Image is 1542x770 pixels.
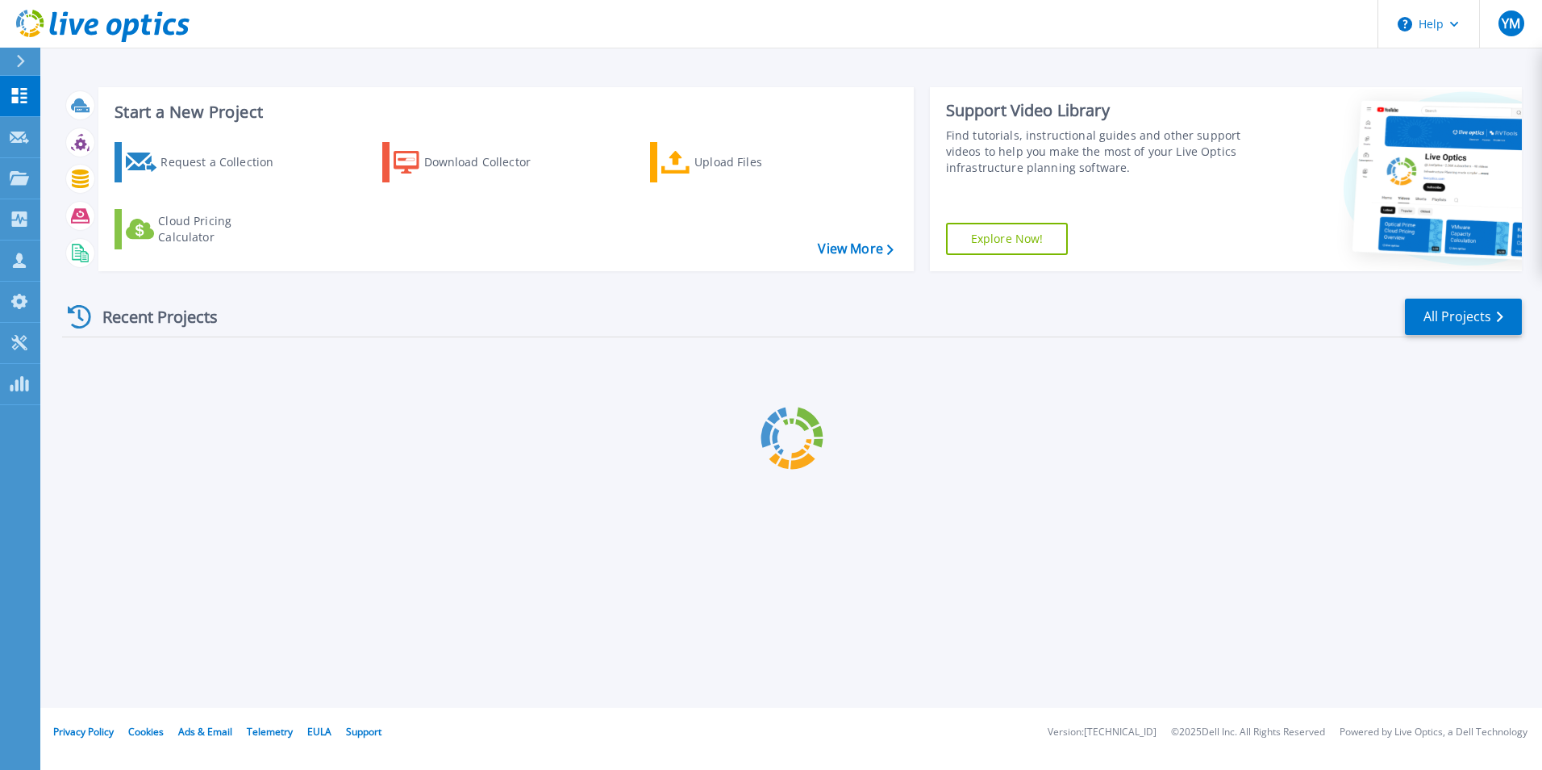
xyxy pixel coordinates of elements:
a: Ads & Email [178,725,232,739]
li: Powered by Live Optics, a Dell Technology [1340,727,1527,738]
div: Cloud Pricing Calculator [158,213,287,245]
div: Recent Projects [62,297,240,337]
div: Download Collector [424,146,553,178]
li: Version: [TECHNICAL_ID] [1048,727,1156,738]
a: Telemetry [247,725,293,739]
a: Explore Now! [946,223,1069,255]
h3: Start a New Project [115,103,893,121]
div: Support Video Library [946,100,1248,121]
li: © 2025 Dell Inc. All Rights Reserved [1171,727,1325,738]
a: Cloud Pricing Calculator [115,209,294,249]
a: All Projects [1405,299,1522,335]
a: Request a Collection [115,142,294,182]
div: Request a Collection [160,146,290,178]
a: EULA [307,725,331,739]
div: Upload Files [694,146,823,178]
a: Privacy Policy [53,725,114,739]
div: Find tutorials, instructional guides and other support videos to help you make the most of your L... [946,128,1248,176]
a: Download Collector [382,142,562,182]
a: Support [346,725,381,739]
a: View More [818,241,893,257]
span: YM [1502,17,1520,30]
a: Upload Files [650,142,830,182]
a: Cookies [128,725,164,739]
